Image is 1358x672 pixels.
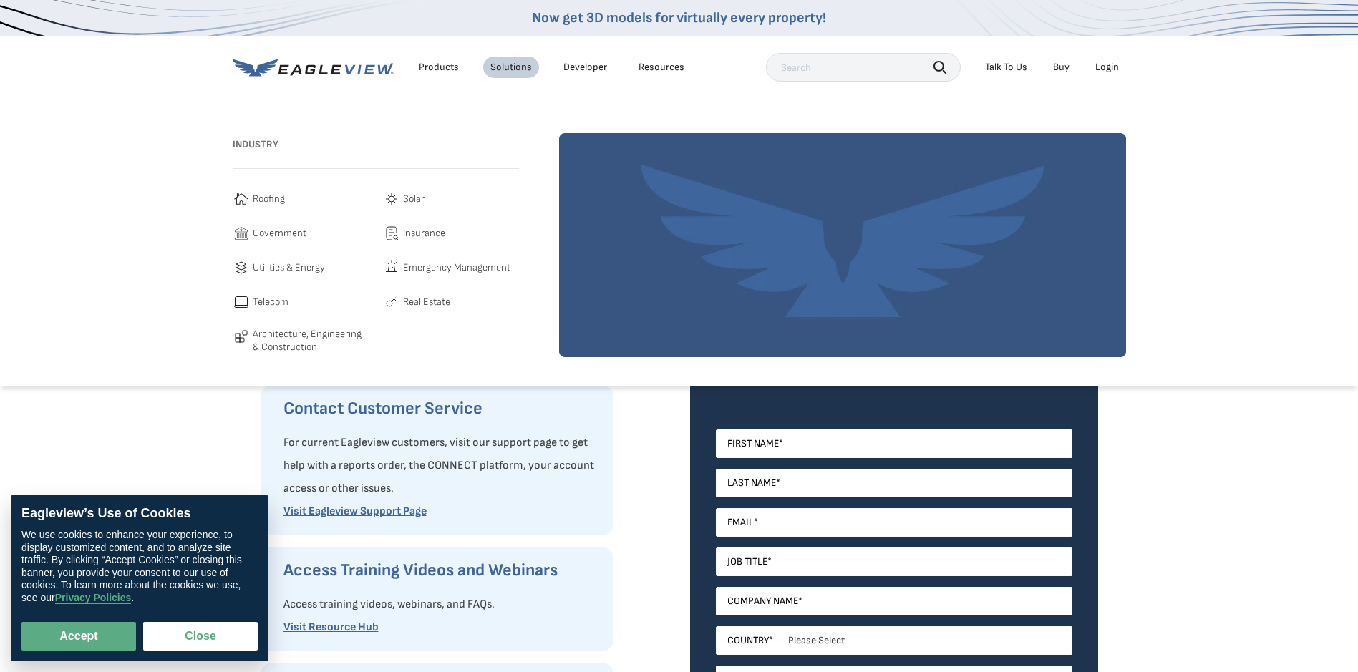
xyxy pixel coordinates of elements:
[766,53,961,82] input: Search
[253,328,369,353] span: Architecture, Engineering & Construction
[233,328,250,345] img: architecture-icon.svg
[532,9,826,26] a: Now get 3D models for virtually every property!
[253,259,325,276] span: Utilities & Energy
[283,559,599,582] h3: Access Training Videos and Webinars
[283,620,379,634] a: Visit Resource Hub
[403,259,510,276] span: Emergency Management
[383,225,400,242] img: insurance-icon.svg
[233,259,250,276] img: utilities-icon.svg
[143,622,258,651] button: Close
[563,61,607,74] a: Developer
[403,190,425,208] span: Solar
[253,225,306,242] span: Government
[21,506,258,522] div: Eagleview’s Use of Cookies
[403,293,450,311] span: Real Estate
[383,293,519,311] a: Real Estate
[253,293,288,311] span: Telecom
[383,259,400,276] img: emergency-icon.svg
[985,61,1027,74] div: Talk To Us
[253,190,285,208] span: Roofing
[283,397,599,420] h3: Contact Customer Service
[233,293,250,311] img: telecom-icon.svg
[383,190,400,208] img: solar-icon.svg
[1053,61,1070,74] a: Buy
[639,61,684,74] div: Resources
[233,133,519,156] h3: Industry
[233,259,369,276] a: Utilities & Energy
[21,622,136,651] button: Accept
[233,328,369,353] a: Architecture, Engineering & Construction
[383,293,400,311] img: real-estate-icon.svg
[283,432,599,500] p: For current Eagleview customers, visit our support page to get help with a reports order, the CON...
[1095,61,1119,74] div: Login
[233,293,369,311] a: Telecom
[233,190,250,208] img: roofing-icon.svg
[233,225,250,242] img: government-icon.svg
[283,505,427,518] a: Visit Eagleview Support Page
[403,225,445,242] span: Insurance
[21,529,258,604] div: We use cookies to enhance your experience, to display customized content, and to analyze site tra...
[283,593,599,616] p: Access training videos, webinars, and FAQs.
[490,61,532,74] div: Solutions
[383,190,519,208] a: Solar
[55,592,132,604] a: Privacy Policies
[419,61,459,74] div: Products
[559,133,1126,357] img: solutions-default-image-1.webp
[233,225,369,242] a: Government
[383,225,519,242] a: Insurance
[233,190,369,208] a: Roofing
[383,259,519,276] a: Emergency Management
